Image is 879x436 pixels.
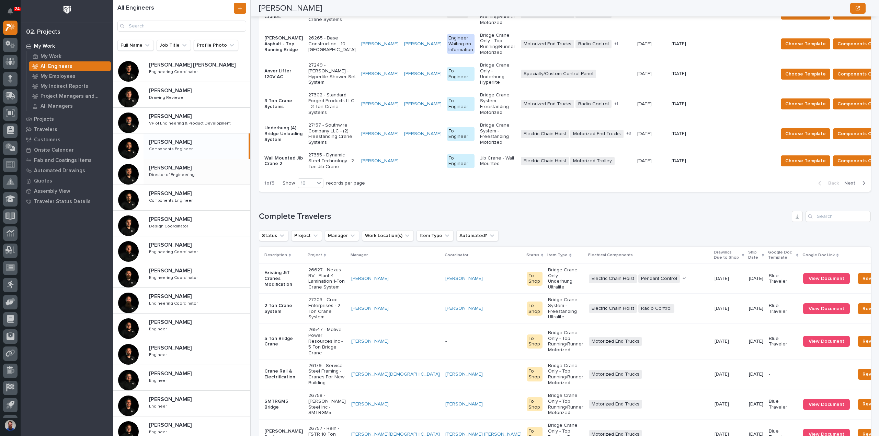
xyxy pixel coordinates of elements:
[34,199,91,205] p: Traveler Status Details
[308,251,322,259] p: Project
[526,251,539,259] p: Status
[527,397,543,412] div: To Shop
[521,157,569,165] span: Electric Chain Hoist
[34,178,52,184] p: Quotes
[21,165,113,176] a: Automated Drawings
[113,288,250,314] a: [PERSON_NAME][PERSON_NAME] Engineering CoordinatorEngineering Coordinator
[34,147,74,153] p: Onsite Calendar
[547,251,568,259] p: Item Type
[149,369,193,377] p: [PERSON_NAME]
[34,137,60,143] p: Customers
[447,127,475,141] div: To Engineer
[149,120,232,126] p: VP of Engineering & Product Development
[806,211,871,222] div: Search
[445,339,522,344] p: -
[298,180,315,187] div: 10
[404,158,442,164] p: -
[26,101,113,111] a: All Managers
[34,157,92,164] p: Fab and Coatings Items
[692,41,720,47] p: -
[41,83,88,90] p: My Indirect Reports
[714,249,740,261] p: Drawings Due to Shop
[149,197,194,203] p: Components Engineer
[769,336,798,347] p: Blue Traveler
[715,304,730,311] p: [DATE]
[416,230,454,241] button: Item Type
[803,273,850,284] a: View Document
[527,334,543,349] div: To Shop
[149,318,193,326] p: [PERSON_NAME]
[589,370,642,379] span: Motorized End Trucks
[34,188,70,195] p: Assembly View
[308,35,356,52] p: 26265 - Base Construction - 10 [GEOGRAPHIC_DATA]
[26,81,113,91] a: My Indirect Reports
[748,249,760,261] p: Ship Date
[404,41,442,47] a: [PERSON_NAME]
[447,97,475,111] div: To Engineer
[21,124,113,134] a: Travelers
[637,70,653,77] p: [DATE]
[715,370,730,377] p: [DATE]
[149,68,199,74] p: Engineering Coordinator
[785,100,826,108] span: Choose Template
[194,40,238,51] button: Profile Photo
[34,127,57,133] p: Travelers
[809,339,844,344] span: View Document
[361,158,399,164] a: [PERSON_NAME]
[589,337,642,346] span: Motorized End Trucks
[614,42,618,46] span: + 1
[41,93,108,99] p: Project Managers and Engineers
[570,157,615,165] span: Motorized Trolley
[749,276,763,282] p: [DATE]
[749,306,763,311] p: [DATE]
[291,230,322,241] button: Project
[692,131,720,137] p: -
[351,401,389,407] a: [PERSON_NAME]
[637,100,653,107] p: [DATE]
[61,3,73,16] img: Workspace Logo
[21,134,113,145] a: Customers
[692,101,720,107] p: -
[614,102,618,106] span: + 1
[149,86,193,94] p: [PERSON_NAME]
[445,401,483,407] a: [PERSON_NAME]
[809,402,844,407] span: View Document
[149,223,190,229] p: Design Coordinator
[521,130,569,138] span: Electric Chain Hoist
[113,159,250,185] a: [PERSON_NAME][PERSON_NAME] Director of EngineeringDirector of Engineering
[351,372,440,377] a: [PERSON_NAME][DEMOGRAPHIC_DATA]
[308,92,356,115] p: 27302 - Standard Forged Products LLC - 3 Ton Crane Systems
[626,132,631,136] span: + 3
[308,152,356,169] p: 27335 - Dynamic Steel Technology - 2 Ton Jib Crane
[361,101,399,107] a: [PERSON_NAME]
[351,339,389,344] a: [PERSON_NAME]
[113,365,250,391] a: [PERSON_NAME][PERSON_NAME] EngineerEngineer
[308,122,356,145] p: 27157 - Southwire Company LLC - (2) Freestanding Crane Systems
[548,330,583,353] p: Bridge Crane Only - Top Running/Runner Motorized
[715,400,730,407] p: [DATE]
[149,163,193,171] p: [PERSON_NAME]
[113,56,250,82] a: [PERSON_NAME] [PERSON_NAME][PERSON_NAME] [PERSON_NAME] Engineering CoordinatorEngineering Coordin...
[149,171,196,177] p: Director of Engineering
[149,403,168,409] p: Engineer
[113,339,250,365] a: [PERSON_NAME][PERSON_NAME] EngineerEngineer
[264,155,303,167] p: Wall Mounted Jib Crane 2
[781,155,830,166] button: Choose Template
[672,41,686,47] p: [DATE]
[308,297,346,320] p: 27203 - Croc Enterprises - 2 Ton Crane System
[113,391,250,416] a: [PERSON_NAME][PERSON_NAME] EngineerEngineer
[480,33,515,56] p: Bridge Crane Only - Top Running/Runner Motorized
[803,303,850,314] a: View Document
[149,326,168,332] p: Engineer
[781,128,830,139] button: Choose Template
[749,372,763,377] p: [DATE]
[264,35,303,52] p: [PERSON_NAME] Asphalt - Top Running Bridge
[259,212,789,222] h1: Complete Travelers
[149,248,199,255] p: Engineering Coordinator
[41,73,76,80] p: My Employees
[117,21,246,32] input: Search
[149,421,193,428] p: [PERSON_NAME]
[521,70,596,78] span: Specialty/Custom Control Panel
[149,189,193,197] p: [PERSON_NAME]
[9,8,18,19] div: Notifications24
